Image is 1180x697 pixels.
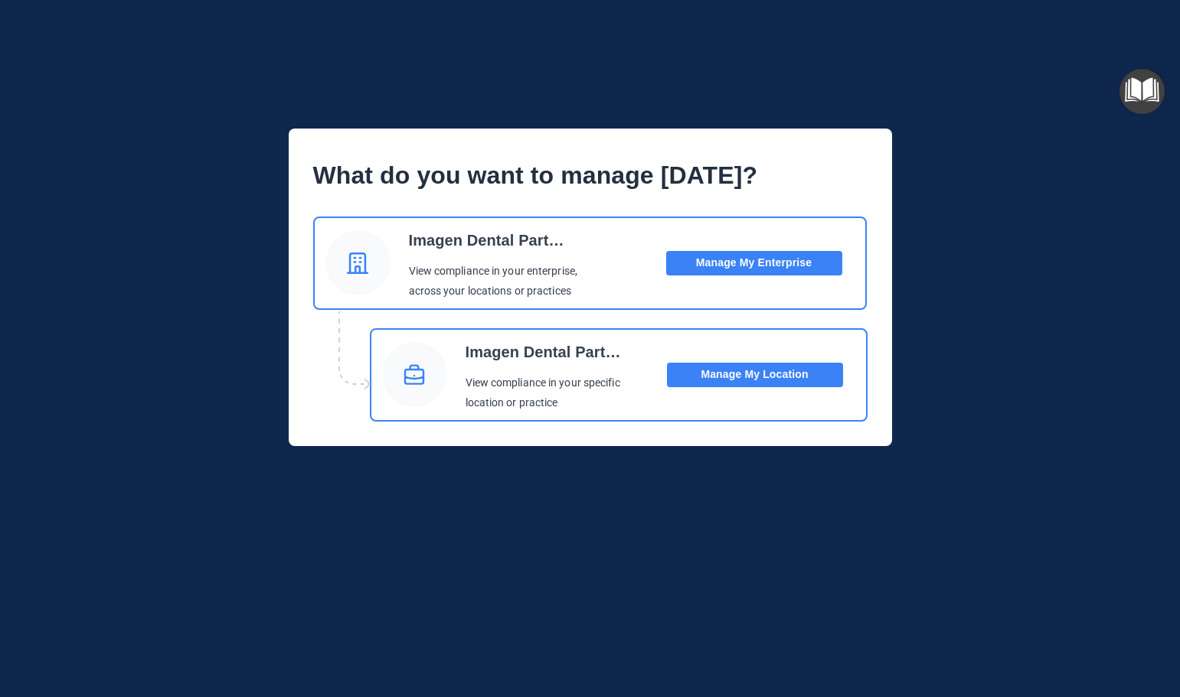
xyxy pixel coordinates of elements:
p: View compliance in your specific [466,373,623,393]
p: Imagen Dental Partners Corporate [409,225,566,256]
p: What do you want to manage [DATE]? [313,153,868,198]
button: Open Resource Center [1120,69,1165,114]
button: Manage My Enterprise [666,251,842,275]
p: location or practice [466,393,623,413]
button: Manage My Location [667,363,843,387]
p: Imagen Dental Partners [466,337,623,367]
p: View compliance in your enterprise, [409,262,578,282]
p: across your locations or practices [409,282,578,301]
